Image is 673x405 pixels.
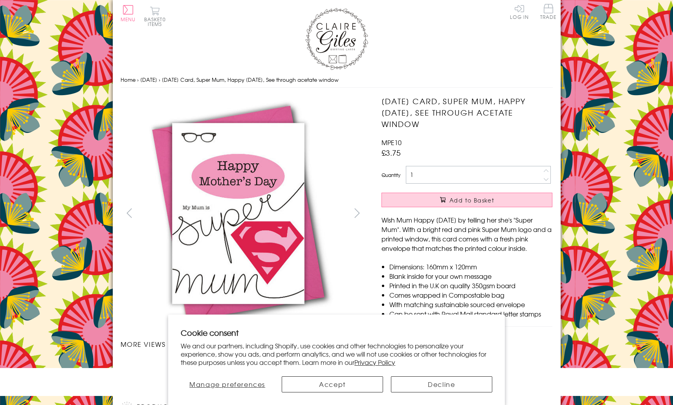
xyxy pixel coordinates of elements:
span: › [137,76,139,83]
button: next [348,204,366,222]
button: Menu [121,5,136,22]
span: [DATE] Card, Super Mum, Happy [DATE], See through acetate window [162,76,339,83]
button: Decline [391,376,492,392]
a: Trade [540,4,557,21]
li: Printed in the U.K on quality 350gsm board [389,281,552,290]
a: [DATE] [140,76,157,83]
button: Add to Basket [381,193,552,207]
h3: More views [121,339,366,349]
a: Log In [510,4,529,19]
span: › [159,76,160,83]
label: Quantity [381,171,400,179]
span: Trade [540,4,557,19]
button: Manage preferences [181,376,274,392]
button: prev [121,204,138,222]
a: Home [121,76,136,83]
li: Comes wrapped in Compostable bag [389,290,552,300]
nav: breadcrumbs [121,72,553,88]
li: Can be sent with Royal Mail standard letter stamps [389,309,552,318]
li: With matching sustainable sourced envelope [389,300,552,309]
img: Mother's Day Card, Super Mum, Happy Mother's Day, See through acetate window [366,96,601,331]
p: We and our partners, including Shopify, use cookies and other technologies to personalize your ex... [181,342,492,366]
span: Manage preferences [189,379,265,389]
span: £3.75 [381,147,401,158]
span: MPE10 [381,138,402,147]
ul: Carousel Pagination [121,357,366,374]
span: 0 items [148,16,166,28]
p: Wish Mum Happy [DATE] by telling her she's "Super Mum". With a bright red and pink Super Mum logo... [381,215,552,253]
li: Blank inside for your own message [389,271,552,281]
img: Claire Giles Greetings Cards [305,8,368,70]
img: Mother's Day Card, Super Mum, Happy Mother's Day, See through acetate window [120,96,356,331]
h1: [DATE] Card, Super Mum, Happy [DATE], See through acetate window [381,96,552,129]
a: Privacy Policy [354,357,395,367]
li: Dimensions: 160mm x 120mm [389,262,552,271]
span: Add to Basket [449,196,494,204]
button: Basket0 items [144,6,166,26]
button: Accept [282,376,383,392]
li: Carousel Page 1 (Current Slide) [121,357,182,374]
h2: Cookie consent [181,327,492,338]
span: Menu [121,16,136,23]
